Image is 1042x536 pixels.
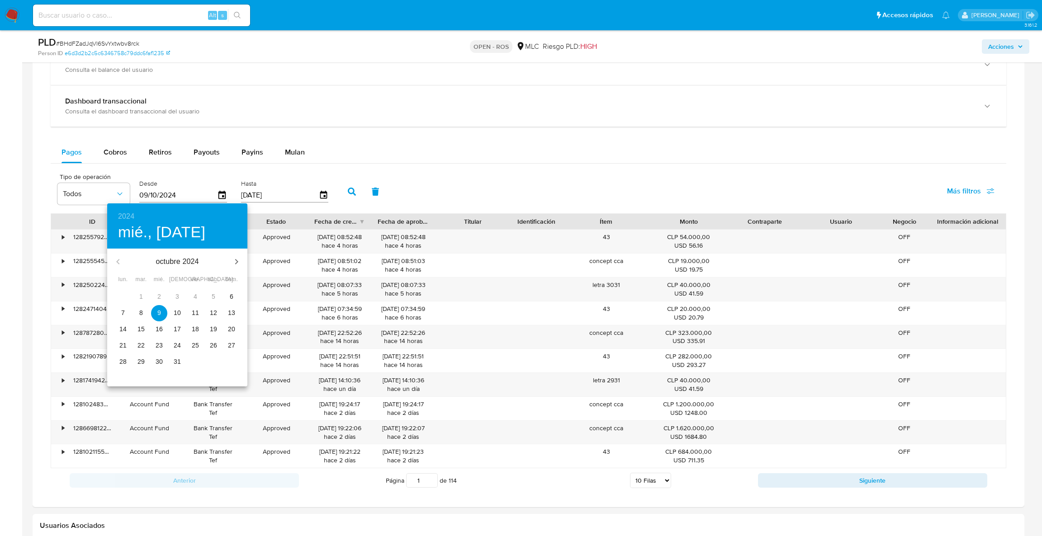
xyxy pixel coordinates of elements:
[151,321,167,338] button: 16
[115,338,131,354] button: 21
[174,341,181,350] p: 24
[230,292,233,301] p: 6
[210,341,217,350] p: 26
[187,321,204,338] button: 18
[187,305,204,321] button: 11
[151,275,167,284] span: mié.
[205,321,222,338] button: 19
[133,321,149,338] button: 15
[133,338,149,354] button: 22
[119,341,127,350] p: 21
[187,338,204,354] button: 25
[118,210,134,223] button: 2024
[121,308,125,317] p: 7
[118,223,205,242] button: mié., [DATE]
[223,289,240,305] button: 6
[210,308,217,317] p: 12
[133,305,149,321] button: 8
[223,305,240,321] button: 13
[115,305,131,321] button: 7
[156,341,163,350] p: 23
[205,338,222,354] button: 26
[156,324,163,334] p: 16
[151,354,167,370] button: 30
[115,321,131,338] button: 14
[169,305,185,321] button: 10
[115,354,131,370] button: 28
[223,275,240,284] span: dom.
[169,321,185,338] button: 17
[192,308,199,317] p: 11
[228,324,235,334] p: 20
[169,354,185,370] button: 31
[192,341,199,350] p: 25
[228,308,235,317] p: 13
[174,308,181,317] p: 10
[169,275,185,284] span: [DEMOGRAPHIC_DATA].
[174,357,181,366] p: 31
[210,324,217,334] p: 19
[156,357,163,366] p: 30
[205,305,222,321] button: 12
[133,275,149,284] span: mar.
[205,275,222,284] span: sáb.
[119,324,127,334] p: 14
[119,357,127,366] p: 28
[151,338,167,354] button: 23
[137,357,145,366] p: 29
[133,354,149,370] button: 29
[151,305,167,321] button: 9
[169,338,185,354] button: 24
[137,341,145,350] p: 22
[157,308,161,317] p: 9
[174,324,181,334] p: 17
[115,275,131,284] span: lun.
[129,256,226,267] p: octubre 2024
[223,321,240,338] button: 20
[223,338,240,354] button: 27
[139,308,143,317] p: 8
[192,324,199,334] p: 18
[228,341,235,350] p: 27
[137,324,145,334] p: 15
[187,275,204,284] span: vie.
